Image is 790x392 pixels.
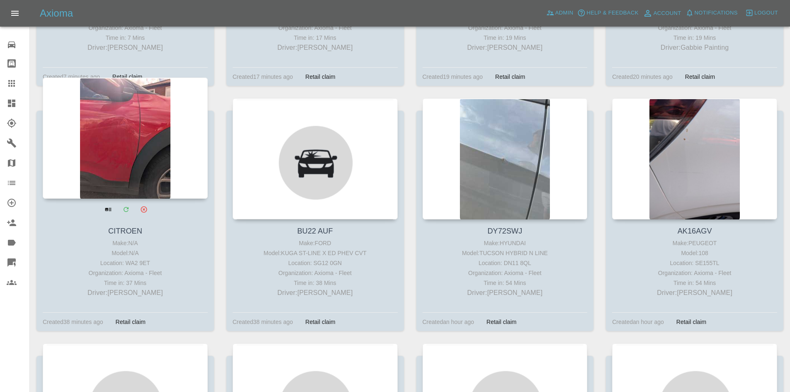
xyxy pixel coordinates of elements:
[425,23,586,33] div: Organization: Axioma - Fleet
[614,33,775,43] div: Time in: 19 Mins
[45,33,206,43] div: Time in: 7 Mins
[425,288,586,298] p: Driver: [PERSON_NAME]
[555,8,574,18] span: Admin
[641,7,683,20] a: Account
[654,9,681,18] span: Account
[117,201,134,218] a: Modify
[614,278,775,288] div: Time in: 54 Mins
[235,258,396,268] div: Location: SG12 0GN
[233,317,293,327] div: Created 38 minutes ago
[425,248,586,258] div: Model: TUCSON HYBRID N LINE
[678,227,712,235] a: AK16AGV
[614,43,775,53] p: Driver: Gabbie Painting
[45,23,206,33] div: Organization: Axioma - Fleet
[575,7,640,19] button: Help & Feedback
[614,258,775,268] div: Location: SE155TL
[45,288,206,298] p: Driver: [PERSON_NAME]
[235,278,396,288] div: Time in: 38 Mins
[43,317,103,327] div: Created 38 minutes ago
[45,43,206,53] p: Driver: [PERSON_NAME]
[106,72,148,82] div: Retail claim
[679,72,721,82] div: Retail claim
[683,7,740,19] button: Notifications
[425,268,586,278] div: Organization: Axioma - Fleet
[612,317,664,327] div: Created an hour ago
[43,72,100,82] div: Created 7 minutes ago
[235,33,396,43] div: Time in: 17 Mins
[235,248,396,258] div: Model: KUGA ST-LINE X ED PHEV CVT
[45,278,206,288] div: Time in: 37 Mins
[45,258,206,268] div: Location: WA2 9ET
[235,288,396,298] p: Driver: [PERSON_NAME]
[480,317,523,327] div: Retail claim
[425,278,586,288] div: Time in: 54 Mins
[5,3,25,23] button: Open drawer
[235,268,396,278] div: Organization: Axioma - Fleet
[423,317,474,327] div: Created an hour ago
[612,72,673,82] div: Created 20 minutes ago
[614,288,775,298] p: Driver: [PERSON_NAME]
[233,72,293,82] div: Created 17 minutes ago
[425,258,586,268] div: Location: DN11 8QL
[670,317,712,327] div: Retail claim
[40,7,73,20] h5: Axioma
[108,227,142,235] a: CITROEN
[425,43,586,53] p: Driver: [PERSON_NAME]
[235,238,396,248] div: Make: FORD
[109,317,152,327] div: Retail claim
[487,227,522,235] a: DY72SWJ
[235,23,396,33] div: Organization: Axioma - Fleet
[489,72,531,82] div: Retail claim
[614,268,775,278] div: Organization: Axioma - Fleet
[299,72,341,82] div: Retail claim
[297,227,333,235] a: BU22 AUF
[754,8,778,18] span: Logout
[425,238,586,248] div: Make: HYUNDAI
[586,8,638,18] span: Help & Feedback
[45,238,206,248] div: Make: N/A
[235,43,396,53] p: Driver: [PERSON_NAME]
[695,8,738,18] span: Notifications
[614,23,775,33] div: Organization: Axioma - Fleet
[135,201,152,218] button: Archive
[299,317,341,327] div: Retail claim
[45,268,206,278] div: Organization: Axioma - Fleet
[614,248,775,258] div: Model: 108
[45,248,206,258] div: Model: N/A
[425,33,586,43] div: Time in: 19 Mins
[423,72,483,82] div: Created 19 minutes ago
[614,238,775,248] div: Make: PEUGEOT
[743,7,780,19] button: Logout
[100,201,117,218] a: View
[544,7,576,19] a: Admin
